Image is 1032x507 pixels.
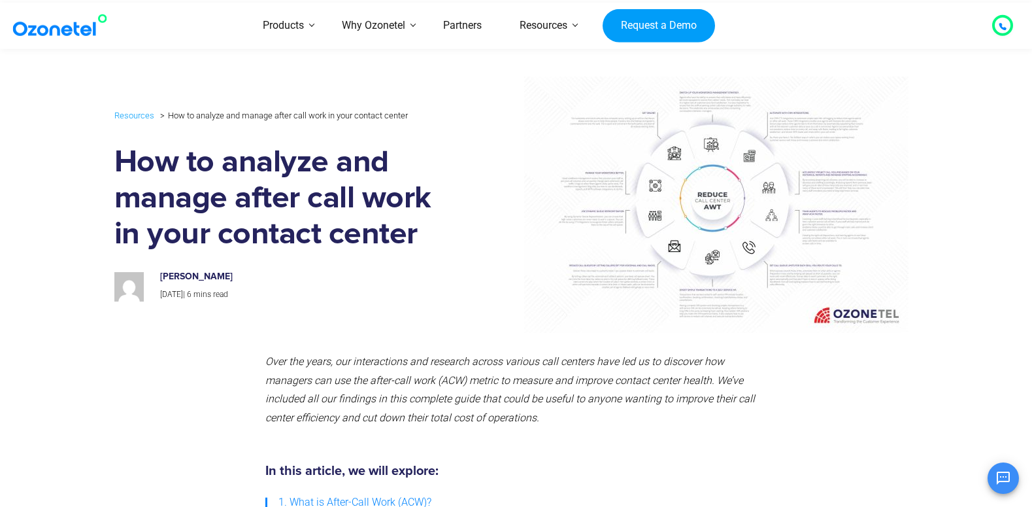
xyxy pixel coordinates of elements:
a: Partners [424,3,501,49]
a: Why Ozonetel [323,3,424,49]
h1: How to analyze and manage after call work in your contact center [114,145,450,253]
button: Open chat [988,463,1019,494]
li: How to analyze and manage after call work in your contact center [157,107,408,124]
p: | [160,288,436,302]
a: Resources [114,108,154,123]
h5: In this article, we will explore: [265,464,761,478]
a: Request a Demo [603,9,714,43]
i: Over the years, our interactions and research across various call centers have led us to discover... [265,355,755,424]
img: ccd51dcc6b70bf1fbe0579ea970ecb4917491bb0517df2acb65846e8d9adaf97 [114,272,144,302]
span: mins read [193,290,228,299]
span: 6 [187,290,191,299]
h6: [PERSON_NAME] [160,271,436,283]
a: Resources [501,3,586,49]
span: [DATE] [160,290,183,299]
a: Products [244,3,323,49]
